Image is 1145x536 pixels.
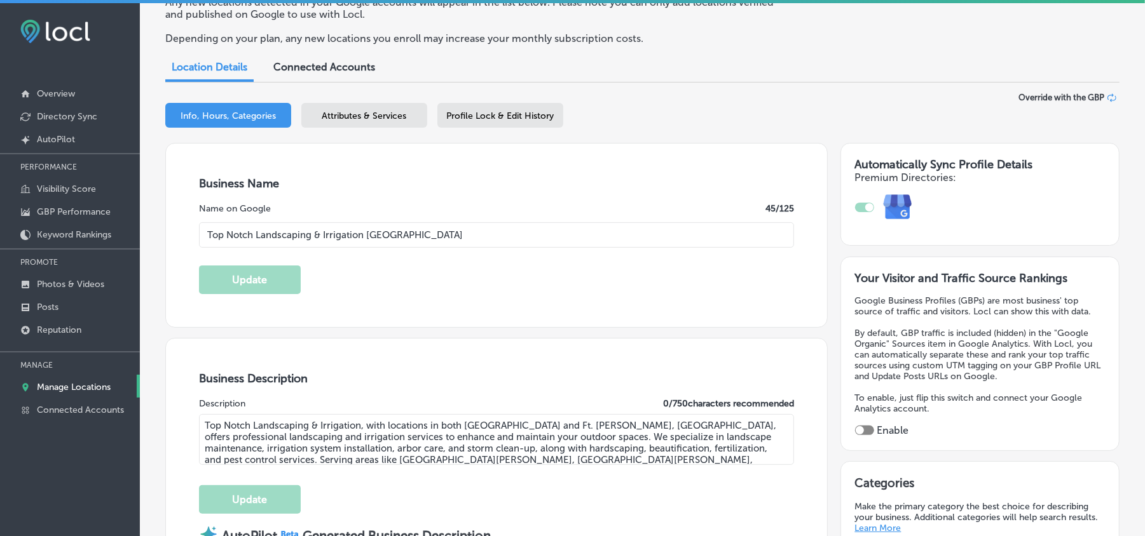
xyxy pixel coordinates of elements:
span: Profile Lock & Edit History [447,111,554,121]
p: Keyword Rankings [37,229,111,240]
h3: Business Description [199,372,794,385]
p: Reputation [37,325,81,335]
label: Enable [877,424,909,436]
img: e7ababfa220611ac49bdb491a11684a6.png [874,184,922,231]
label: 0 / 750 characters recommended [663,398,794,409]
span: Location Details [172,61,247,73]
img: fda3e92497d09a02dc62c9cd864e3231.png [20,20,90,43]
h3: Automatically Sync Profile Details [855,157,1106,171]
p: Posts [37,302,58,312]
label: Description [199,398,245,409]
p: Connected Accounts [37,405,124,415]
p: GBP Performance [37,206,111,217]
p: Visibility Score [37,184,96,194]
a: Learn More [855,523,902,533]
p: By default, GBP traffic is included (hidden) in the "Google Organic" Sources item in Google Analy... [855,328,1105,382]
h3: Your Visitor and Traffic Source Rankings [855,271,1105,285]
label: Name on Google [199,203,271,214]
button: Update [199,265,301,294]
p: Overview [37,88,75,99]
p: Google Business Profiles (GBPs) are most business' top source of traffic and visitors. Locl can s... [855,295,1105,317]
p: To enable, just flip this switch and connect your Google Analytics account. [855,392,1105,414]
h4: Premium Directories: [855,171,1106,184]
input: Enter Location Name [199,222,794,248]
h3: Categories [855,476,1106,495]
label: 45 /125 [765,203,794,214]
p: Manage Locations [37,382,111,392]
p: AutoPilot [37,134,75,145]
p: Make the primary category the best choice for describing your business. Additional categories wil... [855,501,1106,533]
span: Info, Hours, Categories [181,111,276,121]
h3: Business Name [199,177,794,191]
p: Depending on your plan, any new locations you enroll may increase your monthly subscription costs. [165,32,786,44]
span: Connected Accounts [273,61,375,73]
p: Directory Sync [37,111,97,122]
span: Override with the GBP [1018,93,1104,102]
span: Attributes & Services [322,111,407,121]
button: Update [199,485,301,514]
p: Photos & Videos [37,279,104,290]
